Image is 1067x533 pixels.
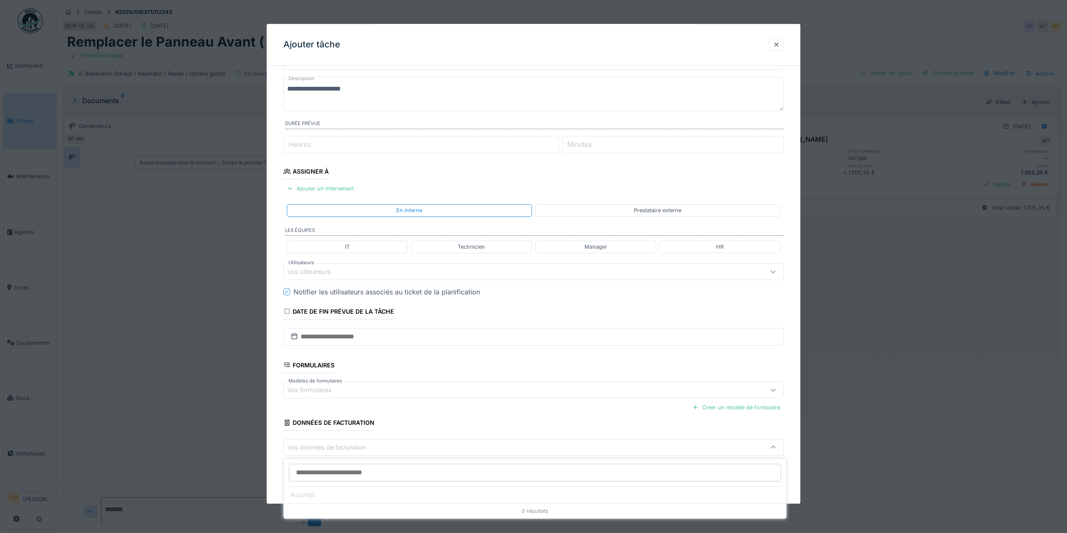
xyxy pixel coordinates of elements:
[634,207,681,215] div: Prestataire externe
[285,120,784,129] label: Durée prévue
[283,416,374,431] div: Données de facturation
[283,305,394,320] div: Date de fin prévue de la tâche
[293,287,480,297] div: Notifier les utilisateurs associés au ticket de la planification
[287,377,344,385] label: Modèles de formulaires
[283,165,329,179] div: Assigner à
[566,139,593,149] label: Minutes
[584,243,607,251] div: Manager
[287,385,343,395] div: Vos formulaires
[287,139,312,149] label: Heures
[283,183,357,194] div: Ajouter un intervenant
[283,359,335,373] div: Formulaires
[284,486,786,503] div: Aucun(e)
[283,39,340,50] h3: Ajouter tâche
[287,259,316,266] label: Utilisateurs
[285,227,784,236] label: Les équipes
[287,73,316,84] label: Description
[689,402,784,413] div: Créer un modèle de formulaire
[716,243,724,251] div: HR
[458,243,485,251] div: Technicien
[345,243,350,251] div: IT
[396,207,422,215] div: En interne
[284,503,786,518] div: 0 résultats
[287,267,343,276] div: Vos utilisateurs
[287,443,378,452] div: Vos données de facturation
